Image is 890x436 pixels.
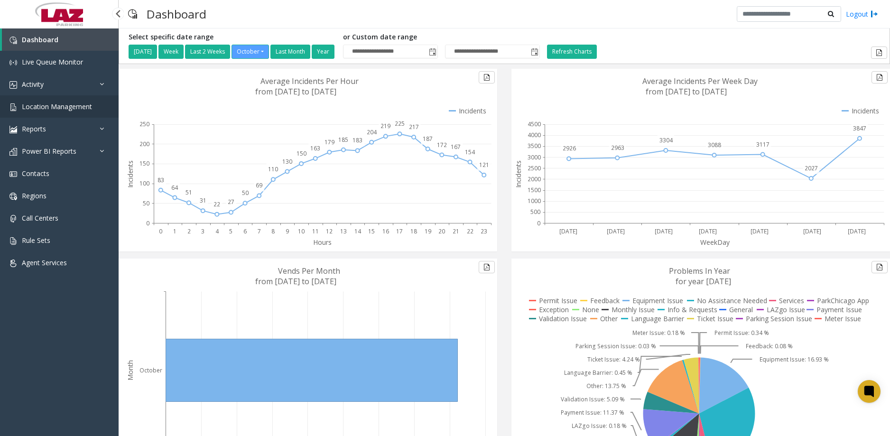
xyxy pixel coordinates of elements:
text: Incidents [514,160,523,188]
text: Hours [313,238,332,247]
text: 187 [423,135,433,143]
text: 0 [159,227,162,235]
button: Year [312,45,334,59]
text: 219 [380,122,390,130]
text: 167 [451,143,461,151]
text: 1000 [528,197,541,205]
button: Last 2 Weeks [185,45,230,59]
span: Reports [22,124,46,133]
text: October [139,366,162,374]
button: Week [158,45,184,59]
text: 10 [298,227,305,235]
text: 217 [409,123,419,131]
text: 20 [438,227,445,235]
text: 83 [158,176,164,184]
span: Toggle popup [529,45,539,58]
h3: Dashboard [142,2,211,26]
span: Live Queue Monitor [22,57,83,66]
text: Validation Issue: 5.09 % [561,395,625,403]
text: 17 [396,227,403,235]
text: Meter Issue: 0.18 % [632,329,685,337]
img: 'icon' [9,193,17,200]
text: 150 [139,159,149,167]
text: 4500 [528,120,541,128]
text: [DATE] [803,227,821,235]
text: 3000 [528,153,541,161]
text: Incidents [126,160,135,188]
text: 3847 [853,124,866,132]
img: 'icon' [9,81,17,89]
text: 22 [213,200,220,208]
text: 110 [268,165,278,173]
button: Export to pdf [871,71,888,83]
span: Rule Sets [22,236,50,245]
text: 19 [425,227,431,235]
text: 2500 [528,164,541,172]
text: 172 [437,141,447,149]
text: Payment Issue: 11.37 % [561,408,624,417]
text: 4000 [528,131,541,139]
img: 'icon' [9,260,17,267]
text: from [DATE] to [DATE] [255,276,336,287]
text: 51 [185,188,192,196]
text: 7 [258,227,261,235]
text: 200 [139,140,149,148]
text: 179 [324,138,334,146]
button: Export to pdf [871,46,887,59]
button: Export to pdf [871,261,888,273]
text: Permit Issue: 0.34 % [714,329,769,337]
button: Export to pdf [479,261,495,273]
text: 22 [467,227,473,235]
text: 27 [228,198,234,206]
text: Other: 13.75 % [586,382,626,390]
text: 21 [453,227,459,235]
button: Last Month [270,45,310,59]
text: 2027 [805,164,818,172]
text: [DATE] [699,227,717,235]
text: Vends Per Month [278,266,340,276]
span: Contacts [22,169,49,178]
text: 11 [312,227,319,235]
text: 12 [326,227,333,235]
text: 150 [297,149,306,158]
a: Logout [846,9,878,19]
text: 50 [242,189,249,197]
text: 0 [146,219,149,227]
text: 183 [352,136,362,144]
img: 'icon' [9,59,17,66]
text: [DATE] [559,227,577,235]
text: 2963 [611,144,624,152]
text: 13 [340,227,347,235]
text: 5 [229,227,232,235]
text: 3500 [528,142,541,150]
span: Dashboard [22,35,58,44]
text: 250 [139,120,149,128]
text: Feedback: 0.08 % [746,342,793,350]
text: 130 [282,158,292,166]
text: 121 [479,161,489,169]
span: Location Management [22,102,92,111]
text: 1 [173,227,176,235]
text: Equipment Issue: 16.93 % [760,355,829,363]
h5: Select specific date range [129,33,336,41]
text: 163 [310,144,320,152]
text: 50 [143,199,149,207]
button: October [232,45,269,59]
text: 500 [530,208,540,216]
text: 3088 [708,141,721,149]
img: 'icon' [9,37,17,44]
text: 3 [201,227,204,235]
text: 2 [187,227,191,235]
img: 'icon' [9,237,17,245]
button: Export to pdf [479,71,495,83]
a: Dashboard [2,28,119,51]
text: 4 [215,227,219,235]
text: WeekDay [700,238,730,247]
img: 'icon' [9,170,17,178]
text: LAZgo Issue: 0.18 % [572,422,627,430]
text: 64 [171,184,178,192]
span: Regions [22,191,46,200]
img: 'icon' [9,215,17,223]
img: 'icon' [9,148,17,156]
text: 3117 [756,140,769,148]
